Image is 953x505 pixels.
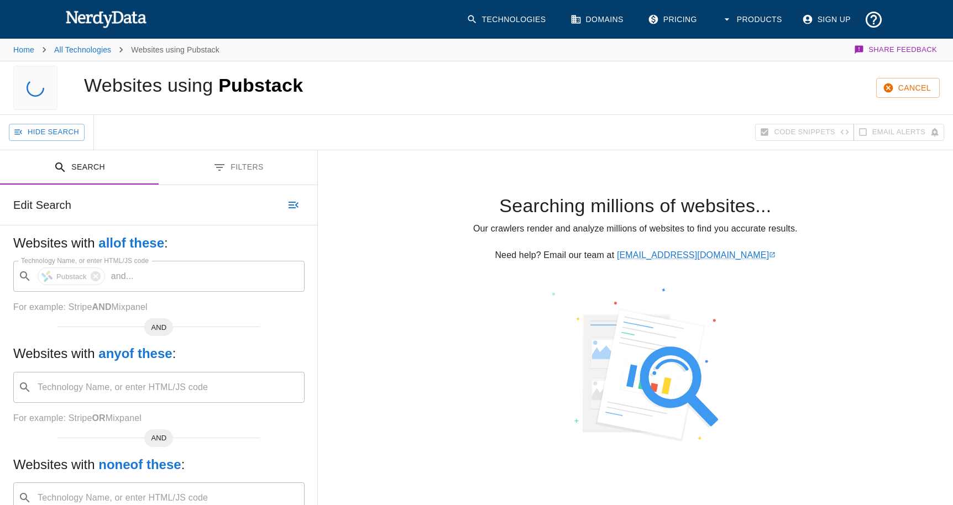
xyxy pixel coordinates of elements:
[144,322,173,333] span: AND
[21,256,149,265] label: Technology Name, or enter HTML/JS code
[13,234,305,252] h5: Websites with :
[84,75,303,96] h1: Websites using
[9,124,85,141] button: Hide Search
[92,302,111,312] b: AND
[641,6,706,34] a: Pricing
[54,45,111,54] a: All Technologies
[860,6,888,34] button: Support and Documentation
[460,6,555,34] a: Technologies
[13,196,71,214] h6: Edit Search
[13,345,305,362] h5: Websites with :
[92,413,105,423] b: OR
[131,44,219,55] p: Websites using Pubstack
[98,457,181,472] b: none of these
[336,194,935,218] h4: Searching millions of websites...
[13,39,219,61] nav: breadcrumb
[98,346,172,361] b: any of these
[13,45,34,54] a: Home
[144,433,173,444] span: AND
[107,270,138,283] p: and ...
[218,75,303,96] span: Pubstack
[876,78,940,98] button: Cancel
[13,301,305,314] p: For example: Stripe Mixpanel
[617,250,776,260] a: [EMAIL_ADDRESS][DOMAIN_NAME]
[65,8,146,30] img: NerdyData.com
[564,6,632,34] a: Domains
[336,222,935,262] p: Our crawlers render and analyze millions of websites to find you accurate results. Need help? Ema...
[13,412,305,425] p: For example: Stripe Mixpanel
[98,235,164,250] b: all of these
[852,39,940,61] button: Share Feedback
[715,6,791,34] button: Products
[159,150,317,185] button: Filters
[795,6,860,34] a: Sign Up
[13,456,305,474] h5: Websites with :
